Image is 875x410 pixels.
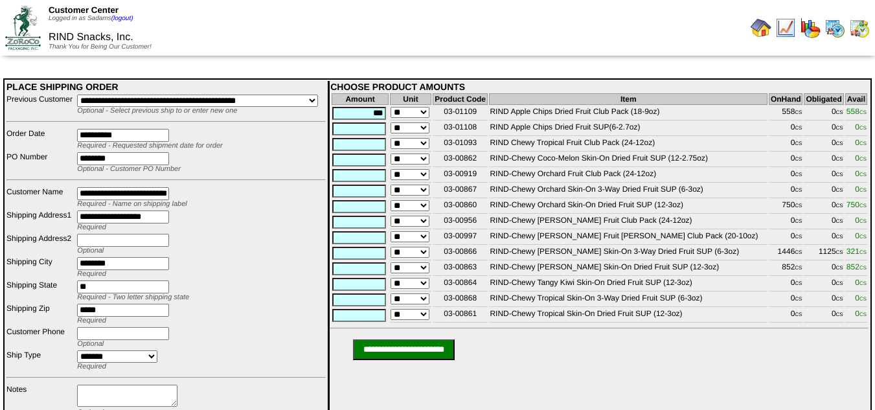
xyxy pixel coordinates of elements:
th: Amount [332,93,389,105]
td: RIND-Chewy Coco-Melon Skin-On Dried Fruit SUP (12-2.75oz) [489,153,767,167]
img: graph.gif [800,17,821,38]
span: CS [836,249,843,255]
span: CS [795,296,802,302]
td: Shipping State [6,280,75,302]
td: 0 [769,308,802,323]
td: 03-00862 [433,153,488,167]
td: 03-00867 [433,184,488,198]
span: CS [836,312,843,317]
span: 852 [847,262,867,271]
td: PO Number [6,152,75,174]
td: 03-00863 [433,262,488,276]
span: CS [859,249,867,255]
span: CS [795,125,802,131]
td: 03-00868 [433,293,488,307]
td: Order Date [6,128,75,150]
span: CS [836,125,843,131]
td: RIND-Chewy Orchard Fruit Club Pack (24-12oz) [489,168,767,183]
td: 0 [804,308,843,323]
span: CS [795,312,802,317]
td: 03-01108 [433,122,488,136]
td: 0 [769,184,802,198]
span: Required - Two letter shipping state [77,293,189,301]
span: Logged in as Sadams [49,15,133,22]
span: CS [836,234,843,240]
span: CS [836,296,843,302]
span: Required [77,363,106,370]
td: 558 [769,106,802,120]
td: RIND-Chewy [PERSON_NAME] Fruit [PERSON_NAME] Club Pack (20-10oz) [489,231,767,245]
span: CS [859,172,867,177]
span: Optional [77,340,104,348]
td: 0 [804,262,843,276]
td: 0 [769,215,802,229]
span: CS [795,156,802,162]
td: 0 [804,106,843,120]
span: 0 [855,216,867,225]
span: CS [859,156,867,162]
td: 0 [769,277,802,291]
span: 0 [855,185,867,194]
span: CS [836,141,843,146]
span: RIND Snacks, Inc. [49,32,133,43]
span: CS [836,109,843,115]
span: CS [859,280,867,286]
span: 0 [855,231,867,240]
span: CS [859,265,867,271]
span: CS [859,187,867,193]
td: RIND Apple Chips Dried Fruit SUP(6-2.7oz) [489,122,767,136]
span: CS [795,203,802,209]
img: calendarprod.gif [824,17,845,38]
td: Customer Name [6,187,75,209]
span: CS [836,218,843,224]
td: 0 [769,293,802,307]
td: 03-00861 [433,308,488,323]
span: Required [77,270,106,278]
td: 0 [804,168,843,183]
div: CHOOSE PRODUCT AMOUNTS [330,82,869,92]
span: Required - Name on shipping label [77,200,187,208]
span: 0 [855,169,867,178]
img: calendarinout.gif [849,17,870,38]
span: CS [795,265,802,271]
td: 0 [804,277,843,291]
span: Thank You for Being Our Customer! [49,43,152,51]
span: CS [859,125,867,131]
td: 0 [804,199,843,214]
th: Unit [390,93,431,105]
img: ZoRoCo_Logo(Green%26Foil)%20jpg.webp [5,6,41,49]
td: 0 [769,137,802,152]
td: Previous Customer [6,94,75,115]
span: 0 [855,154,867,163]
img: line_graph.gif [775,17,796,38]
span: CS [859,234,867,240]
span: Required [77,223,106,231]
td: RIND-Chewy [PERSON_NAME] Skin-On Dried Fruit SUP (12-3oz) [489,262,767,276]
td: Shipping Address2 [6,233,75,255]
span: Required - Requested shipment date for order [77,142,222,150]
td: 0 [769,153,802,167]
span: 0 [855,309,867,318]
td: 0 [804,153,843,167]
span: CS [836,156,843,162]
span: CS [859,109,867,115]
th: Item [489,93,767,105]
span: CS [795,172,802,177]
span: CS [795,187,802,193]
span: 0 [855,138,867,147]
span: 321 [847,247,867,256]
td: RIND-Chewy Orchard Skin-On 3-Way Dried Fruit SUP (6-3oz) [489,184,767,198]
td: RIND Apple Chips Dried Fruit Club Pack (18-9oz) [489,106,767,120]
td: RIND-Chewy [PERSON_NAME] Skin-On 3-Way Dried Fruit SUP (6-3oz) [489,246,767,260]
td: 03-00866 [433,246,488,260]
td: 0 [804,122,843,136]
td: 1446 [769,246,802,260]
span: Optional [77,247,104,255]
span: CS [795,280,802,286]
a: (logout) [111,15,133,22]
td: 0 [804,231,843,245]
span: CS [859,141,867,146]
td: 750 [769,199,802,214]
td: 0 [804,184,843,198]
td: 03-00956 [433,215,488,229]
